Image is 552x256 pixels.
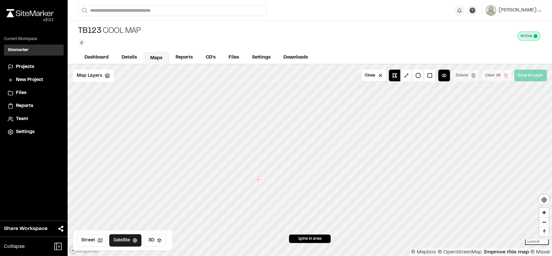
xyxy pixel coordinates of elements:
span: Map Layers [77,72,102,79]
a: Improve this map [484,250,529,254]
span: This project is active and counting against your active project count. [533,34,537,38]
a: Settings [245,51,277,64]
div: This project is active and counting against your active project count. [518,32,540,41]
span: Projects [16,63,34,71]
a: CD's [199,51,222,64]
a: Details [115,51,143,64]
button: Zoom out [539,217,549,227]
a: Reports [8,102,60,110]
span: Team [16,115,28,123]
span: Settings [16,128,34,136]
button: Close [361,70,386,81]
a: New Project [8,76,60,84]
canvas: Map [68,64,552,256]
span: Collapse [4,243,25,250]
button: [PERSON_NAME] [486,5,542,16]
a: Files [8,89,60,97]
h3: Sitemarker [8,47,29,53]
div: Map marker [254,175,263,184]
button: Search [78,5,90,16]
span: Reset bearing to north [539,227,549,236]
div: 1,000 ft [525,239,549,245]
a: Maxar [530,250,550,254]
button: Find my location [539,195,549,205]
span: 1 pins in area [298,236,322,242]
img: User [486,5,496,16]
button: Zoom in [539,208,549,217]
a: Mapbox [411,250,436,254]
p: Current Workspace [4,36,64,42]
button: Reset bearing to north [539,227,549,236]
span: Reports [16,102,33,110]
button: Street [77,234,107,247]
a: Mapbox homepage [70,247,98,254]
span: TB123 [78,26,101,36]
a: Projects [8,63,60,71]
a: Dashboard [78,51,115,64]
div: Cool Map [78,26,141,36]
span: Files [16,89,26,97]
a: Maps [143,52,169,64]
span: [PERSON_NAME] [499,7,536,14]
a: OpenStreetMap [438,250,482,254]
span: New Project [16,76,43,84]
a: Reports [169,51,199,64]
span: Active [520,33,532,39]
div: Oh geez...please don't... [7,17,54,23]
a: Team [8,115,60,123]
button: Satellite [109,234,141,247]
a: Files [222,51,245,64]
a: Downloads [277,51,314,64]
button: Edit Tags [78,39,85,46]
a: Settings [8,128,60,136]
img: rebrand.png [7,9,54,17]
span: Share Workspace [4,225,47,233]
button: 3D [144,234,166,247]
